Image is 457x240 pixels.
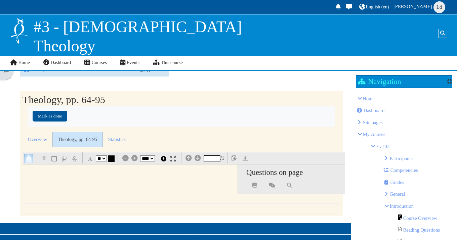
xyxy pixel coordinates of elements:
span: Knowsys Educational Services LLC [363,120,383,125]
a: Competencies [384,167,418,173]
span: English ‎(en)‎ [366,4,389,9]
i: zoom in [131,158,138,158]
a: EvT03 [376,144,389,149]
img: download comments [243,156,248,161]
button: Add a text in the document. [85,154,94,163]
span: Dashboard [364,108,385,113]
span: Course Overview [403,215,437,221]
h4: Questions on page [246,168,337,177]
a: English ‎(en)‎ [358,2,390,12]
div: Show / hide the block [447,79,452,84]
img: File [397,226,403,232]
img: Add a text in the document. [87,156,93,161]
span: Number of pages [222,155,224,161]
li: Participants [384,154,451,163]
nav: Site links [10,56,183,70]
a: General [390,191,405,197]
a: Courses [78,56,114,70]
a: Fullscreen [170,155,178,161]
a: Dashboard [37,56,78,70]
a: Statistics [103,132,131,147]
button: Cursor [24,154,33,163]
span: Lance de Ruig [433,1,445,13]
i: Next page [195,158,201,158]
h2: Theology, pp. 64-95 [23,94,105,105]
button: Highlight text and add a comment. [60,154,69,163]
li: Grades [384,178,451,187]
span: Dashboard [50,60,71,65]
a: Participants [390,156,413,161]
i: zoom out [122,158,129,158]
span: Reading Questions [403,227,440,233]
a: Dashboard [357,108,385,113]
li: General [384,189,451,199]
a: Overview [23,132,52,147]
img: Logo [10,17,29,44]
span: Grades [390,180,404,185]
span: This course [161,60,183,65]
a: Toggle messaging drawer There are 0 unread conversations [344,2,354,12]
i: Previous page [185,158,192,158]
a: Course Overview [397,215,437,221]
i: Toggle messaging drawer [345,4,352,9]
img: Highlight text and add a comment. [62,156,67,161]
span: [PERSON_NAME] [393,4,432,9]
a: Events [114,56,146,70]
button: Mark Theology, pp. 64-95 as done [33,111,67,122]
img: Strikeout text and add a comment. [72,156,77,161]
span: Courses [92,60,107,65]
a: Grades [384,180,404,185]
a: Home [3,56,37,70]
div: Show notification window with no new notifications [334,2,343,12]
li: Competencies [384,165,451,175]
span: / [184,154,224,163]
a: Home [363,96,375,101]
a: Introduction [390,203,414,209]
img: Add a Rectangle in the document and write a comment. [51,156,57,161]
img: Add a pin in the document and write a comment. [41,156,47,161]
i: Show all questions in this document [251,183,257,188]
img: download document [232,155,238,162]
span: Competencies [390,167,418,173]
li: Dashboard [358,106,451,115]
a: User menu [392,1,447,13]
button: Add a Rectangle in the document and write a comment. [50,154,59,163]
li: Knowsys Educational Services LLC [358,118,451,127]
a: Reading Questions [397,227,440,233]
a: Pick a color [108,155,115,162]
i: Search [286,183,292,188]
a: This course [146,56,190,70]
span: #3 - [DEMOGRAPHIC_DATA] Theology [34,18,242,55]
li: Reading Questions [398,225,451,235]
a: My courses [363,132,385,137]
span: Home [18,60,30,65]
button: Add a pin in the document and write a comment. [39,154,48,163]
h2: Navigation [358,77,401,86]
span: Events [127,60,139,65]
img: Fullscreen [170,156,176,161]
li: Course Overview [398,213,451,223]
a: Hide Annotations [161,155,169,161]
img: Hide Annotations [161,156,166,161]
button: Strikeout text and add a comment. [70,154,79,163]
i: Show all questions on this page [269,183,275,188]
img: Page [397,214,403,220]
a: Theology, pp. 64-95 [52,132,102,147]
